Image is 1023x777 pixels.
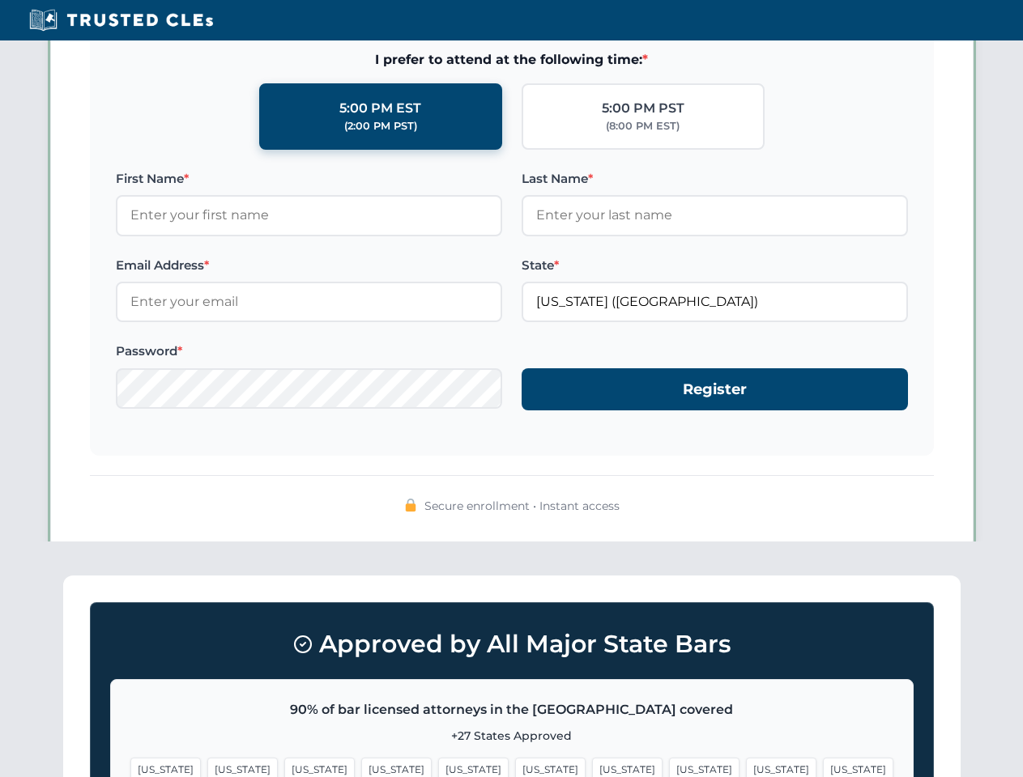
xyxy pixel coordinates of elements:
[522,282,908,322] input: California (CA)
[116,256,502,275] label: Email Address
[130,727,893,745] p: +27 States Approved
[116,282,502,322] input: Enter your email
[522,256,908,275] label: State
[110,622,914,666] h3: Approved by All Major State Bars
[116,169,502,189] label: First Name
[522,169,908,189] label: Last Name
[116,49,908,70] span: I prefer to attend at the following time:
[130,699,893,720] p: 90% of bar licensed attorneys in the [GEOGRAPHIC_DATA] covered
[339,98,421,119] div: 5:00 PM EST
[602,98,684,119] div: 5:00 PM PST
[344,118,417,134] div: (2:00 PM PST)
[404,499,417,512] img: 🔒
[116,342,502,361] label: Password
[116,195,502,236] input: Enter your first name
[24,8,218,32] img: Trusted CLEs
[522,368,908,411] button: Register
[606,118,680,134] div: (8:00 PM EST)
[522,195,908,236] input: Enter your last name
[424,497,620,515] span: Secure enrollment • Instant access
